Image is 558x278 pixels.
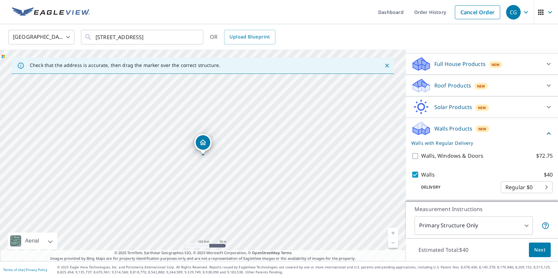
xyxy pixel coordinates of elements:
[3,268,47,272] p: |
[194,134,212,154] div: Dropped pin, building 1, Residential property, 1145 Dogwood Ln Chester, SC 29706
[383,61,391,70] button: Close
[23,233,41,249] div: Aerial
[57,265,555,275] p: © 2025 Eagle View Technologies, Inc. and Pictometry International Corp. All Rights Reserved. Repo...
[281,250,292,255] a: Terms
[455,5,500,19] a: Cancel Order
[252,250,280,255] a: OpenStreetMap
[96,28,190,46] input: Search by address or latitude-longitude
[411,184,501,190] p: Delivery
[534,246,545,254] span: Next
[434,82,471,89] p: Roof Products
[415,216,533,235] div: Primary Structure Only
[506,5,521,20] div: CG
[413,243,474,257] p: Estimated Total: $40
[477,83,485,89] span: New
[434,103,472,111] p: Solar Products
[536,152,553,160] p: $72.75
[388,238,398,248] a: Current Level 17, Zoom Out
[478,126,487,132] span: New
[411,139,545,146] p: Walls with Regular Delivery
[411,99,553,115] div: Solar ProductsNew
[492,62,500,67] span: New
[26,267,47,272] a: Privacy Policy
[30,62,220,68] p: Check that the address is accurate, then drag the marker over the correct structure.
[8,28,74,46] div: [GEOGRAPHIC_DATA]
[3,267,24,272] a: Terms of Use
[411,78,553,93] div: Roof ProductsNew
[541,222,549,230] span: Your report will include only the primary structure on the property. For example, a detached gara...
[114,250,292,256] span: © 2025 TomTom, Earthstar Geographics SIO, © 2025 Microsoft Corporation, ©
[8,233,57,249] div: Aerial
[229,33,270,41] span: Upload Blueprint
[411,56,553,72] div: Full House ProductsNew
[415,205,549,213] p: Measurement Instructions
[210,30,275,44] div: OR
[388,228,398,238] a: Current Level 17, Zoom In
[544,171,553,179] p: $40
[224,30,275,44] a: Upload Blueprint
[434,125,472,133] p: Walls Products
[12,7,90,17] img: EV Logo
[501,178,553,196] div: Regular $0
[421,152,483,160] p: Walls, Windows & Doors
[411,121,553,146] div: Walls ProductsNewWalls with Regular Delivery
[434,60,486,68] p: Full House Products
[421,171,435,179] p: Walls
[478,105,486,110] span: New
[529,243,551,257] button: Next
